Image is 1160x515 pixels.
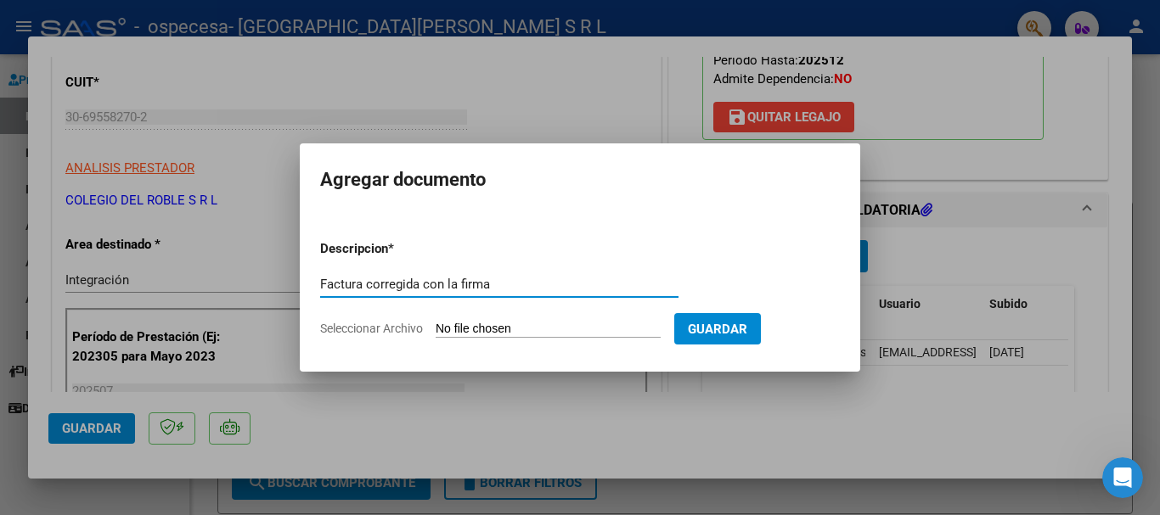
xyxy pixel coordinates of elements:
span: Seleccionar Archivo [320,322,423,335]
p: Descripcion [320,239,476,259]
span: Guardar [688,322,747,337]
iframe: Intercom live chat [1102,457,1143,498]
h2: Agregar documento [320,164,840,196]
button: Guardar [674,313,761,344]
